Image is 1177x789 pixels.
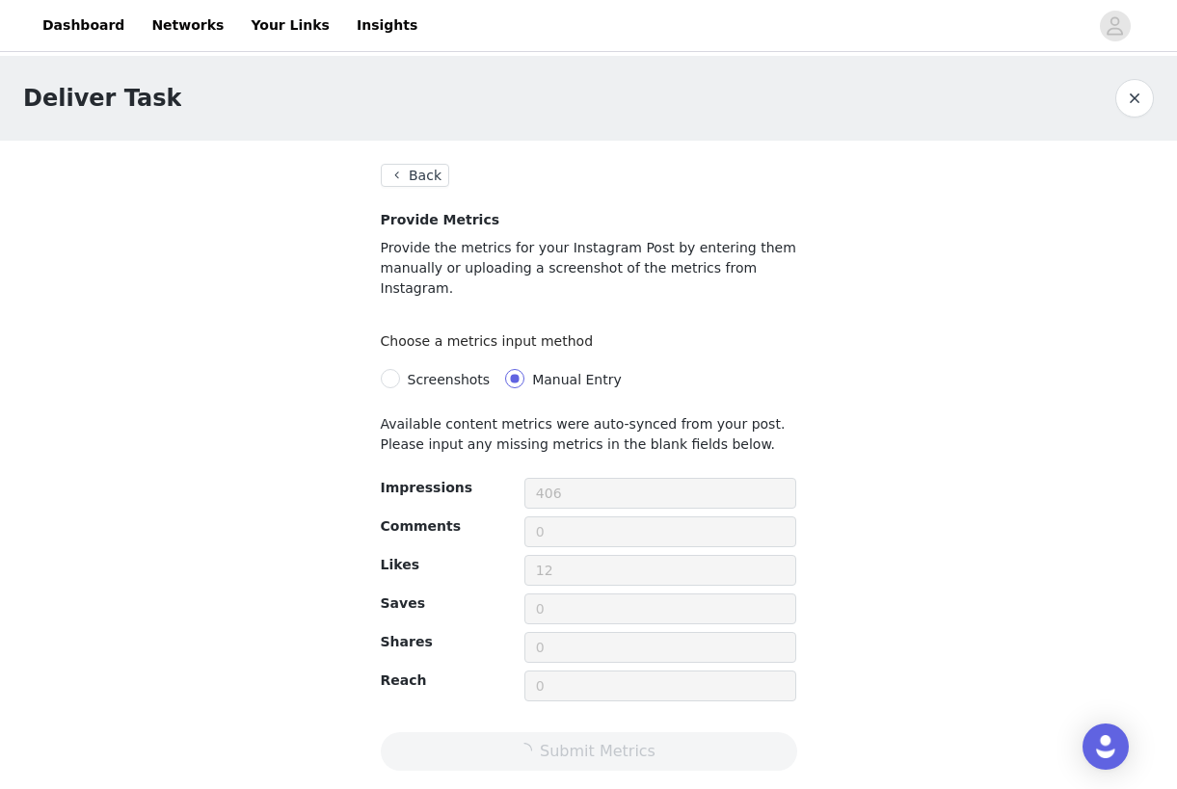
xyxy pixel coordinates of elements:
[381,518,462,534] span: Comments
[381,732,797,771] button: icon: loadingSubmit Metrics
[239,4,341,47] a: Your Links
[381,672,427,688] span: Reach
[381,210,797,230] h4: Provide Metrics
[381,557,419,572] span: Likes
[345,4,429,47] a: Insights
[524,671,797,701] input: 0
[1106,11,1124,41] div: avatar
[524,478,797,509] input: 0
[381,164,450,187] button: Back
[23,81,181,116] h1: Deliver Task
[524,593,797,624] input: 0
[1083,723,1129,770] div: Open Intercom Messenger
[140,4,235,47] a: Networks
[381,480,473,495] span: Impressions
[381,414,797,455] p: Available content metrics were auto-synced from your post. Please input any missing metrics in th...
[381,595,425,611] span: Saves
[532,372,622,387] span: Manual Entry
[524,555,797,586] input: 0
[408,372,491,387] span: Screenshots
[381,634,433,649] span: Shares
[381,238,797,299] p: Provide the metrics for your Instagram Post by entering them manually or uploading a screenshot o...
[524,516,797,547] input: 0
[31,4,136,47] a: Dashboard
[381,333,603,349] label: Choose a metrics input method
[524,632,797,663] input: 0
